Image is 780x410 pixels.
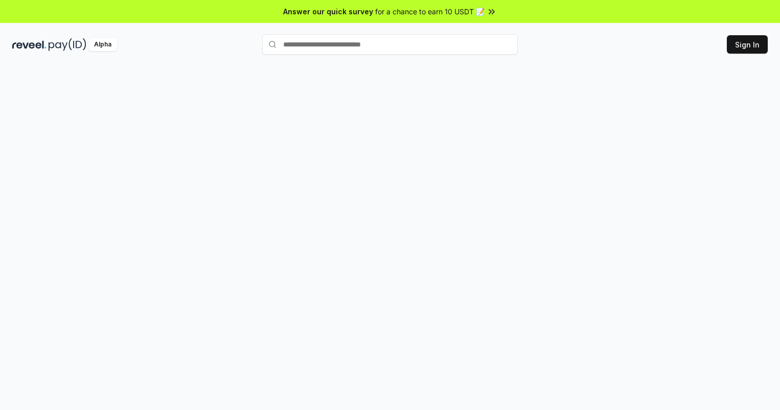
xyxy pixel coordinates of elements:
span: for a chance to earn 10 USDT 📝 [375,6,485,17]
span: Answer our quick survey [283,6,373,17]
img: reveel_dark [12,38,47,51]
button: Sign In [727,35,768,54]
img: pay_id [49,38,86,51]
div: Alpha [88,38,117,51]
